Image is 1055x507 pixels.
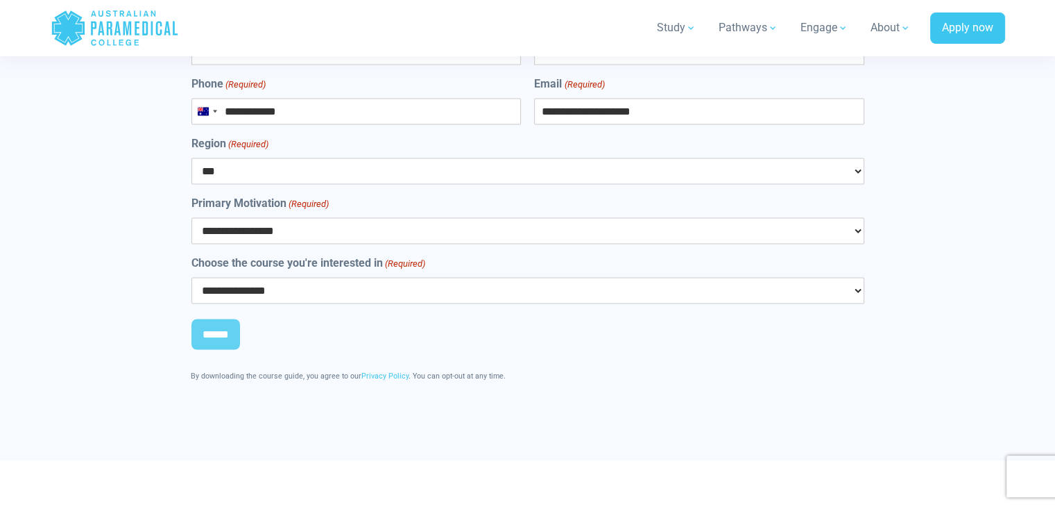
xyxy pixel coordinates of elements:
[51,6,179,51] a: Australian Paramedical College
[930,13,1005,44] a: Apply now
[710,8,787,47] a: Pathways
[287,197,329,211] span: (Required)
[191,135,268,152] label: Region
[361,371,409,380] a: Privacy Policy
[191,76,266,92] label: Phone
[191,195,329,212] label: Primary Motivation
[534,76,604,92] label: Email
[384,257,425,271] span: (Required)
[192,99,221,124] button: Selected country
[191,255,425,272] label: Choose the course you're interested in
[792,8,857,47] a: Engage
[649,8,705,47] a: Study
[224,78,266,92] span: (Required)
[191,371,506,380] span: By downloading the course guide, you agree to our . You can opt-out at any time.
[563,78,605,92] span: (Required)
[862,8,919,47] a: About
[227,138,268,151] span: (Required)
